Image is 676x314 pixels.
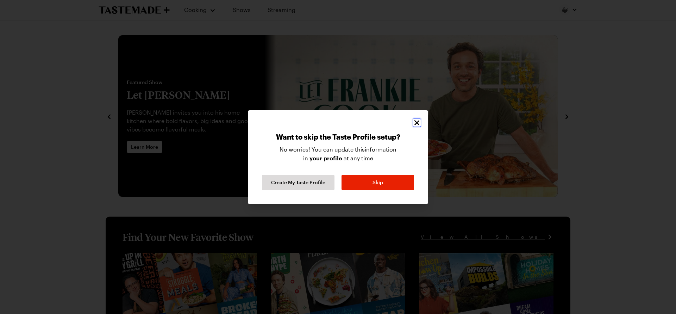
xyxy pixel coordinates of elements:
a: your profile [309,154,342,162]
span: Create My Taste Profile [271,179,325,186]
button: Continue Taste Profile [262,175,334,190]
button: Skip Taste Profile [342,175,414,190]
button: Close [413,118,421,127]
span: Skip [373,179,383,186]
p: No worries! You can update this information in at any time [280,145,396,168]
p: Want to skip the Taste Profile setup? [276,133,400,145]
